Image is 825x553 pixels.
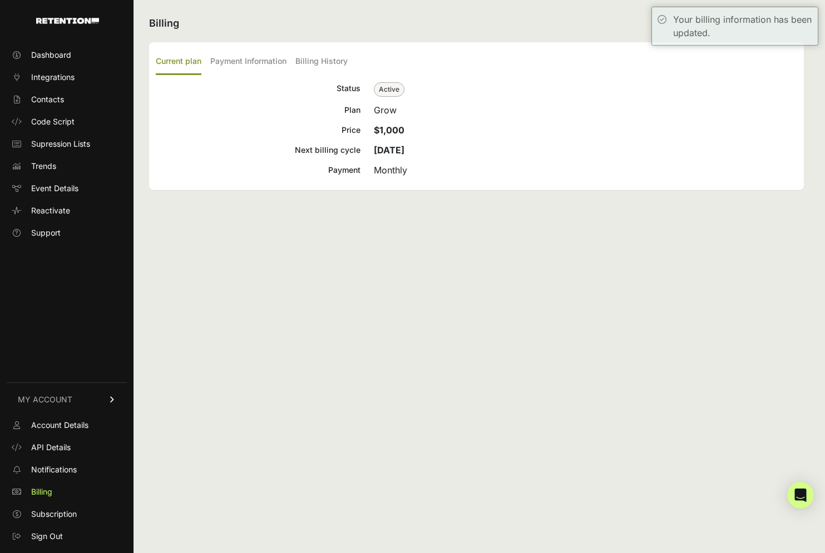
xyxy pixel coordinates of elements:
a: Contacts [7,91,127,108]
span: Dashboard [31,49,71,61]
span: Active [374,82,404,97]
div: Plan [156,103,360,117]
a: Reactivate [7,202,127,220]
a: Trends [7,157,127,175]
span: API Details [31,442,71,453]
span: Billing [31,486,52,497]
div: Next billing cycle [156,143,360,157]
strong: [DATE] [374,145,404,156]
a: Integrations [7,68,127,86]
a: Sign Out [7,527,127,545]
div: Payment [156,163,360,177]
span: Subscription [31,509,77,520]
a: Code Script [7,113,127,131]
div: Monthly [374,163,797,177]
a: Notifications [7,461,127,479]
span: Notifications [31,464,77,475]
strong: $1,000 [374,124,404,136]
span: Sign Out [31,531,63,542]
span: Integrations [31,72,75,83]
label: Payment Information [210,49,286,75]
a: MY ACCOUNT [7,382,127,416]
a: Dashboard [7,46,127,64]
a: Event Details [7,180,127,197]
span: Contacts [31,94,64,105]
div: Price [156,123,360,137]
a: Supression Lists [7,135,127,153]
span: Supression Lists [31,138,90,150]
a: Billing [7,483,127,501]
div: Open Intercom Messenger [787,482,814,509]
span: Trends [31,161,56,172]
span: MY ACCOUNT [18,394,72,405]
label: Current plan [156,49,201,75]
div: Your billing information has been updated. [673,13,812,39]
img: Retention.com [36,18,99,24]
span: Code Script [31,116,75,127]
span: Account Details [31,420,88,431]
a: API Details [7,439,127,456]
label: Billing History [295,49,348,75]
span: Support [31,227,61,238]
span: Event Details [31,183,78,194]
div: Grow [374,103,797,117]
a: Subscription [7,505,127,523]
div: Status [156,82,360,97]
span: Reactivate [31,205,70,216]
a: Account Details [7,416,127,434]
h2: Billing [149,16,804,31]
a: Support [7,224,127,242]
